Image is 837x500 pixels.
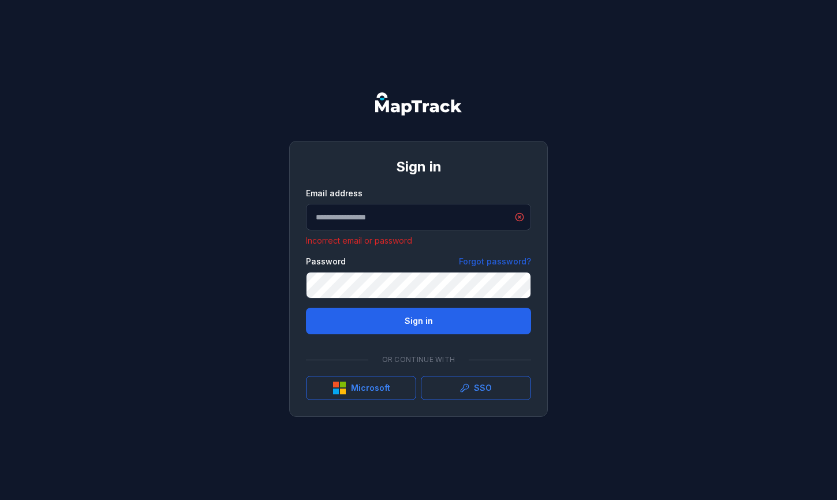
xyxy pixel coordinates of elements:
button: Microsoft [306,376,416,400]
label: Password [306,256,346,267]
a: SSO [421,376,531,400]
p: Incorrect email or password [306,235,531,247]
h1: Sign in [306,158,531,176]
button: Sign in [306,308,531,334]
a: Forgot password? [459,256,531,267]
div: Or continue with [306,348,531,371]
nav: Global [357,92,480,115]
label: Email address [306,188,363,199]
